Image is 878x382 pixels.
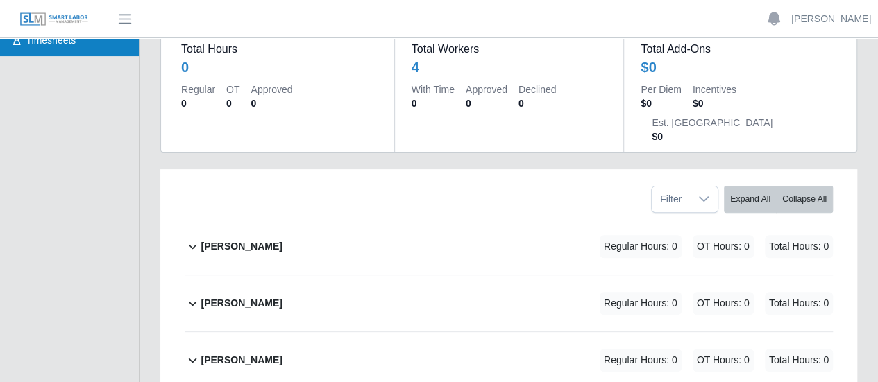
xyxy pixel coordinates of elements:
div: $0 [641,58,656,77]
b: [PERSON_NAME] [201,239,282,254]
dt: Est. [GEOGRAPHIC_DATA] [652,116,773,130]
button: Expand All [724,186,777,213]
dd: 0 [518,96,556,110]
span: Regular Hours: 0 [600,349,682,372]
dd: 0 [226,96,239,110]
span: Regular Hours: 0 [600,235,682,258]
dt: Approved [251,83,292,96]
dd: $0 [693,96,736,110]
span: OT Hours: 0 [693,349,754,372]
button: [PERSON_NAME] Regular Hours: 0 OT Hours: 0 Total Hours: 0 [185,218,833,275]
button: Collapse All [776,186,833,213]
dt: Approved [466,83,507,96]
dd: $0 [641,96,681,110]
button: [PERSON_NAME] Regular Hours: 0 OT Hours: 0 Total Hours: 0 [185,275,833,331]
b: [PERSON_NAME] [201,353,282,367]
div: 4 [412,58,419,77]
a: [PERSON_NAME] [791,12,871,26]
span: Regular Hours: 0 [600,292,682,315]
span: Total Hours: 0 [765,349,833,372]
dd: 0 [251,96,292,110]
dt: Total Add-Ons [641,41,836,58]
dd: 0 [181,96,215,110]
dt: Total Workers [412,41,607,58]
dd: $0 [652,130,773,144]
dt: OT [226,83,239,96]
b: [PERSON_NAME] [201,296,282,311]
dt: Total Hours [181,41,378,58]
dt: With Time [412,83,455,96]
span: Total Hours: 0 [765,292,833,315]
span: OT Hours: 0 [693,292,754,315]
span: OT Hours: 0 [693,235,754,258]
dd: 0 [466,96,507,110]
span: Total Hours: 0 [765,235,833,258]
dt: Declined [518,83,556,96]
dt: Per Diem [641,83,681,96]
dt: Regular [181,83,215,96]
span: Filter [652,186,690,212]
dt: Incentives [693,83,736,96]
div: bulk actions [724,186,833,213]
dd: 0 [412,96,455,110]
span: Timesheets [26,35,76,46]
div: 0 [181,58,189,77]
img: SLM Logo [19,12,89,27]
